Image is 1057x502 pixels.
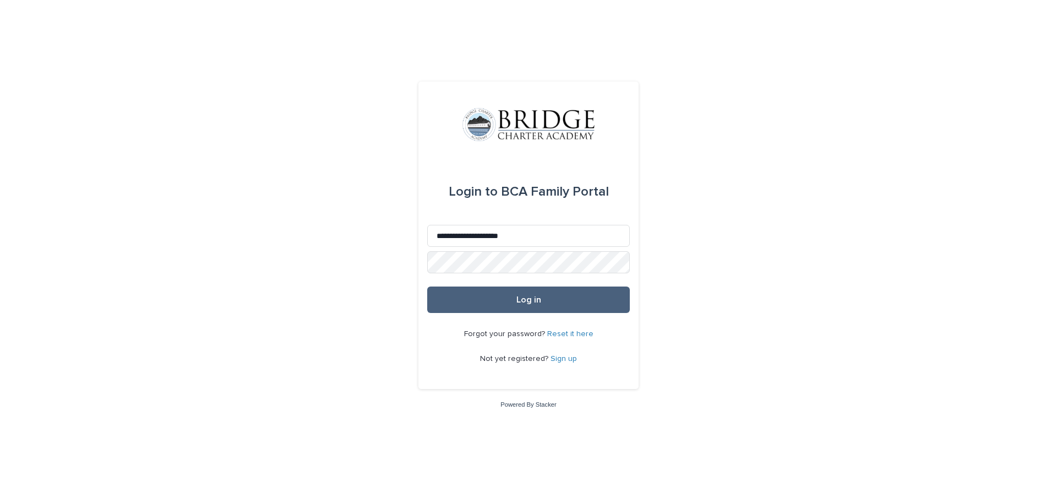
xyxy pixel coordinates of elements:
[480,355,551,363] span: Not yet registered?
[547,330,593,338] a: Reset it here
[500,401,556,408] a: Powered By Stacker
[462,108,595,141] img: V1C1m3IdTEidaUdm9Hs0
[449,176,609,207] div: BCA Family Portal
[464,330,547,338] span: Forgot your password?
[427,287,630,313] button: Log in
[516,295,541,304] span: Log in
[551,355,577,363] a: Sign up
[449,185,498,198] span: Login to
